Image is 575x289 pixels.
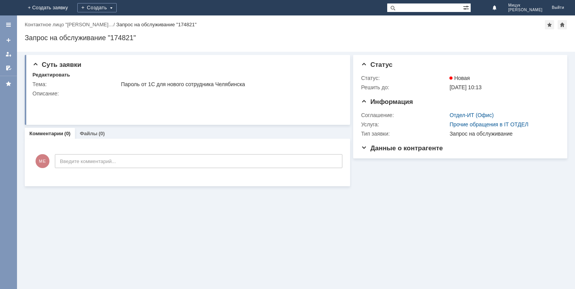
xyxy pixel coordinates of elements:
[32,72,70,78] div: Редактировать
[449,84,481,90] span: [DATE] 10:13
[77,3,117,12] div: Создать
[449,121,528,127] a: Прочие обращения в IT ОТДЕЛ
[25,22,116,27] div: /
[449,112,493,118] a: Отдел-ИТ (Офис)
[2,34,15,46] a: Создать заявку
[32,90,341,97] div: Описание:
[99,131,105,136] div: (0)
[25,22,114,27] a: Контактное лицо "[PERSON_NAME]…
[121,81,339,87] div: Пароль от 1С для нового сотрудника Челябинска
[361,121,448,127] div: Услуга:
[361,131,448,137] div: Тип заявки:
[449,75,470,81] span: Новая
[508,8,543,12] span: [PERSON_NAME]
[2,48,15,60] a: Мои заявки
[361,112,448,118] div: Соглашение:
[361,61,392,68] span: Статус
[29,131,63,136] a: Комментарии
[32,81,119,87] div: Тема:
[25,34,567,42] div: Запрос на обслуживание "174821"
[545,20,554,29] div: Добавить в избранное
[361,98,413,105] span: Информация
[361,144,443,152] span: Данные о контрагенте
[32,61,81,68] span: Суть заявки
[361,75,448,81] div: Статус:
[463,3,471,11] span: Расширенный поиск
[361,84,448,90] div: Решить до:
[2,62,15,74] a: Мои согласования
[508,3,543,8] span: Мицук
[449,131,556,137] div: Запрос на обслуживание
[558,20,567,29] div: Сделать домашней страницей
[80,131,97,136] a: Файлы
[116,22,197,27] div: Запрос на обслуживание "174821"
[36,154,49,168] span: МЕ
[65,131,71,136] div: (0)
